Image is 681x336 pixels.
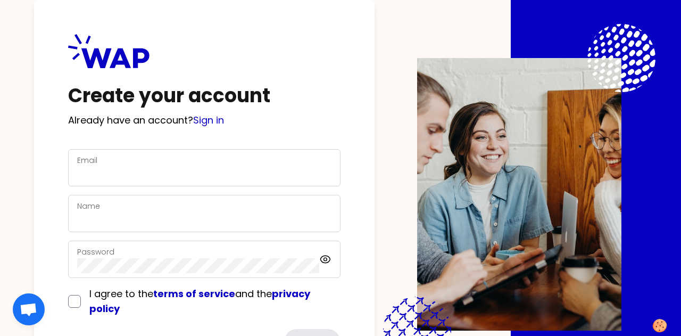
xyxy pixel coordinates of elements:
[77,247,114,257] label: Password
[13,293,45,325] div: Open chat
[77,201,100,211] label: Name
[417,58,621,331] img: Description
[68,113,340,128] p: Already have an account?
[193,113,224,127] a: Sign in
[77,155,97,166] label: Email
[89,287,310,315] span: I agree to the and the
[153,287,235,300] a: terms of service
[68,85,340,106] h1: Create your account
